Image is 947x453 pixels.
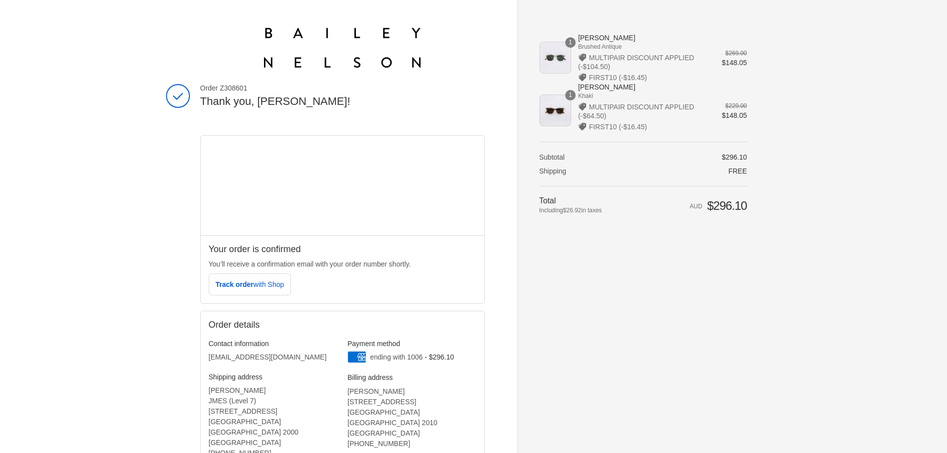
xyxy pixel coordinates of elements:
[209,353,327,361] bdo: [EMAIL_ADDRESS][DOMAIN_NAME]
[539,153,639,162] th: Subtotal
[725,102,747,109] del: $229.00
[201,136,485,235] iframe: Google map displaying pin point of shipping address: Sydney, New South Wales
[209,372,338,381] h3: Shipping address
[347,373,476,382] h3: Billing address
[539,167,567,175] span: Shipping
[589,123,647,131] span: FIRST10 (-$16.45)
[578,33,708,42] span: [PERSON_NAME]
[209,273,291,295] button: Track orderwith Shop
[200,94,485,109] h2: Thank you, [PERSON_NAME]!
[539,94,571,126] img: Harvey Sunglasses - Khaki
[725,50,747,57] del: $269.00
[565,90,576,100] span: 1
[425,353,454,361] span: - $296.10
[707,199,747,212] span: $296.10
[722,153,747,161] span: $296.10
[578,91,708,100] span: Khaki
[722,59,747,67] span: $148.05
[370,353,423,361] span: ending with 1006
[728,167,747,175] span: Free
[539,196,556,205] span: Total
[209,319,476,331] h2: Order details
[539,42,571,74] img: Theodore Sunglasses - Brushed Antique
[578,42,708,51] span: Brushed Antique
[200,84,485,92] span: Order Z308601
[209,244,476,255] h2: Your order is confirmed
[565,37,576,48] span: 1
[689,203,702,210] span: AUD
[578,103,694,120] span: MULTIPAIR DISCOUNT APPLIED (-$64.50)
[216,280,284,288] span: Track order
[347,386,476,449] address: [PERSON_NAME] [STREET_ADDRESS] [GEOGRAPHIC_DATA] [GEOGRAPHIC_DATA] 2010 [GEOGRAPHIC_DATA] ‎[PHONE...
[578,83,708,91] span: [PERSON_NAME]
[563,207,582,214] span: $26.92
[347,339,476,348] h3: Payment method
[209,259,476,270] p: You’ll receive a confirmation email with your order number shortly.
[578,54,694,71] span: MULTIPAIR DISCOUNT APPLIED (-$104.50)
[539,206,639,215] span: Including in taxes
[209,339,338,348] h3: Contact information
[254,280,284,288] span: with Shop
[264,28,421,68] img: Bailey Nelson Australia
[722,111,747,119] span: $148.05
[589,74,647,82] span: FIRST10 (-$16.45)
